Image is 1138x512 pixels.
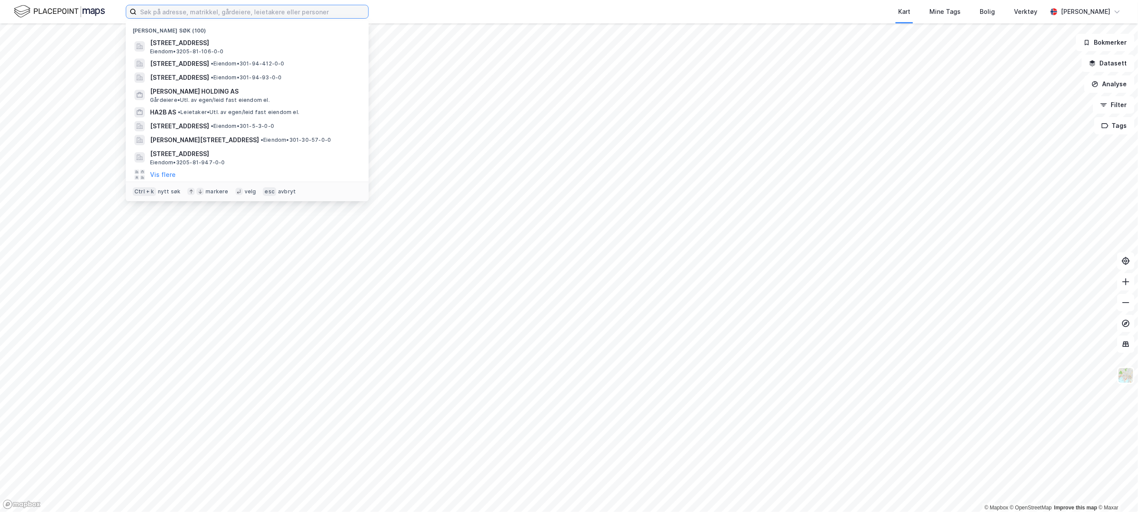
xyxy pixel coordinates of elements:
[158,188,181,195] div: nytt søk
[137,5,368,18] input: Søk på adresse, matrikkel, gårdeiere, leietakere eller personer
[1014,7,1037,17] div: Verktøy
[929,7,961,17] div: Mine Tags
[150,86,358,97] span: [PERSON_NAME] HOLDING AS
[178,109,299,116] span: Leietaker • Utl. av egen/leid fast eiendom el.
[211,123,213,129] span: •
[150,38,358,48] span: [STREET_ADDRESS]
[150,48,224,55] span: Eiendom • 3205-81-106-0-0
[133,187,156,196] div: Ctrl + k
[211,60,284,67] span: Eiendom • 301-94-412-0-0
[126,20,369,36] div: [PERSON_NAME] søk (100)
[245,188,256,195] div: velg
[898,7,910,17] div: Kart
[150,72,209,83] span: [STREET_ADDRESS]
[261,137,263,143] span: •
[150,135,259,145] span: [PERSON_NAME][STREET_ADDRESS]
[1095,470,1138,512] div: Kontrollprogram for chat
[150,170,176,180] button: Vis flere
[150,149,358,159] span: [STREET_ADDRESS]
[261,137,331,143] span: Eiendom • 301-30-57-0-0
[1061,7,1110,17] div: [PERSON_NAME]
[1095,470,1138,512] iframe: Chat Widget
[278,188,296,195] div: avbryt
[150,97,270,104] span: Gårdeiere • Utl. av egen/leid fast eiendom el.
[150,59,209,69] span: [STREET_ADDRESS]
[263,187,276,196] div: esc
[211,74,213,81] span: •
[178,109,180,115] span: •
[150,159,225,166] span: Eiendom • 3205-81-947-0-0
[980,7,995,17] div: Bolig
[206,188,228,195] div: markere
[211,74,281,81] span: Eiendom • 301-94-93-0-0
[14,4,105,19] img: logo.f888ab2527a4732fd821a326f86c7f29.svg
[211,60,213,67] span: •
[211,123,274,130] span: Eiendom • 301-5-3-0-0
[150,121,209,131] span: [STREET_ADDRESS]
[150,107,176,117] span: HA2B AS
